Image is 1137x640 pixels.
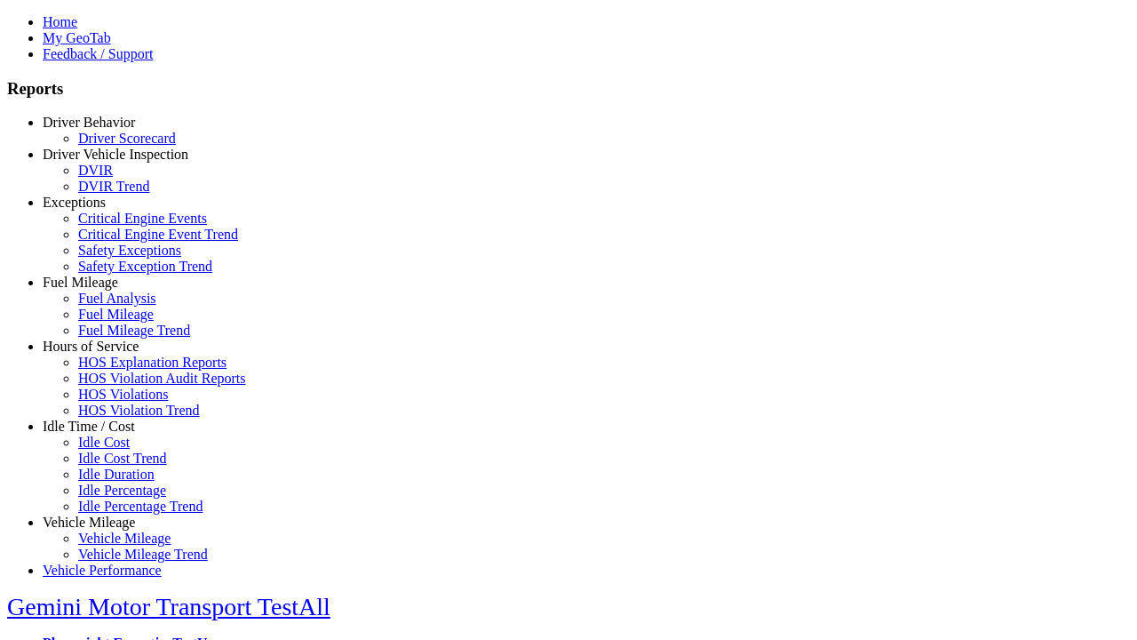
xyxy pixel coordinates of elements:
[43,275,118,290] a: Fuel Mileage
[78,243,181,258] a: Safety Exceptions
[78,163,113,178] a: DVIR
[78,403,200,418] a: HOS Violation Trend
[43,339,139,354] a: Hours of Service
[78,387,168,402] a: HOS Violations
[78,483,166,498] a: Idle Percentage
[78,179,149,194] a: DVIR Trend
[78,499,203,514] a: Idle Percentage Trend
[43,147,188,162] a: Driver Vehicle Inspection
[78,547,208,562] a: Vehicle Mileage Trend
[78,291,156,306] a: Fuel Analysis
[78,355,227,370] a: HOS Explanation Reports
[43,30,111,45] a: My GeoTab
[43,515,135,530] a: Vehicle Mileage
[7,593,330,620] a: Gemini Motor Transport TestAll
[43,195,106,210] a: Exceptions
[78,323,190,338] a: Fuel Mileage Trend
[43,115,135,130] a: Driver Behavior
[78,371,246,386] a: HOS Violation Audit Reports
[78,467,155,482] a: Idle Duration
[43,419,135,434] a: Idle Time / Cost
[78,531,171,546] a: Vehicle Mileage
[43,46,153,61] a: Feedback / Support
[78,131,176,146] a: Driver Scorecard
[78,435,130,450] a: Idle Cost
[78,227,238,242] a: Critical Engine Event Trend
[7,79,1130,99] h3: Reports
[43,563,162,578] a: Vehicle Performance
[43,14,77,29] a: Home
[78,211,207,226] a: Critical Engine Events
[78,259,212,274] a: Safety Exception Trend
[78,451,167,466] a: Idle Cost Trend
[78,307,154,322] a: Fuel Mileage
